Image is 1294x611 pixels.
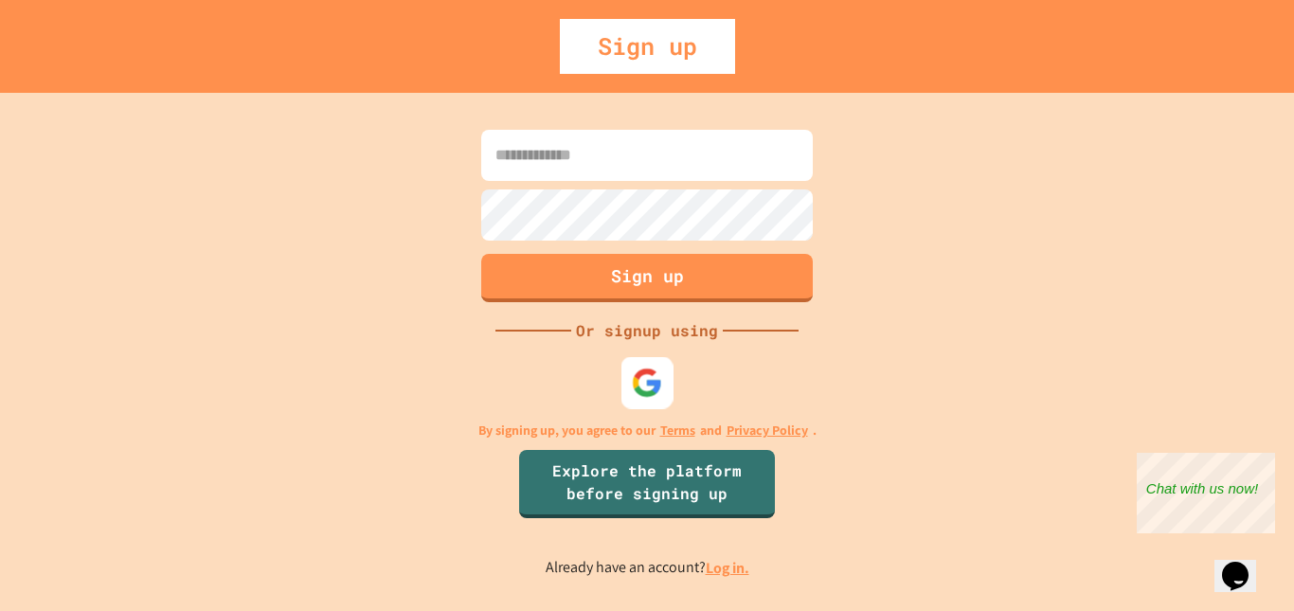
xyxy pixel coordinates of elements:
iframe: chat widget [1214,535,1275,592]
p: By signing up, you agree to our and . [478,421,817,440]
a: Privacy Policy [727,421,808,440]
a: Explore the platform before signing up [519,450,775,518]
a: Terms [660,421,695,440]
div: Sign up [560,19,735,74]
div: Or signup using [571,319,723,342]
a: Log in. [706,558,749,578]
img: google-icon.svg [632,367,663,398]
iframe: chat widget [1137,453,1275,533]
p: Already have an account? [546,556,749,580]
button: Sign up [481,254,813,302]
